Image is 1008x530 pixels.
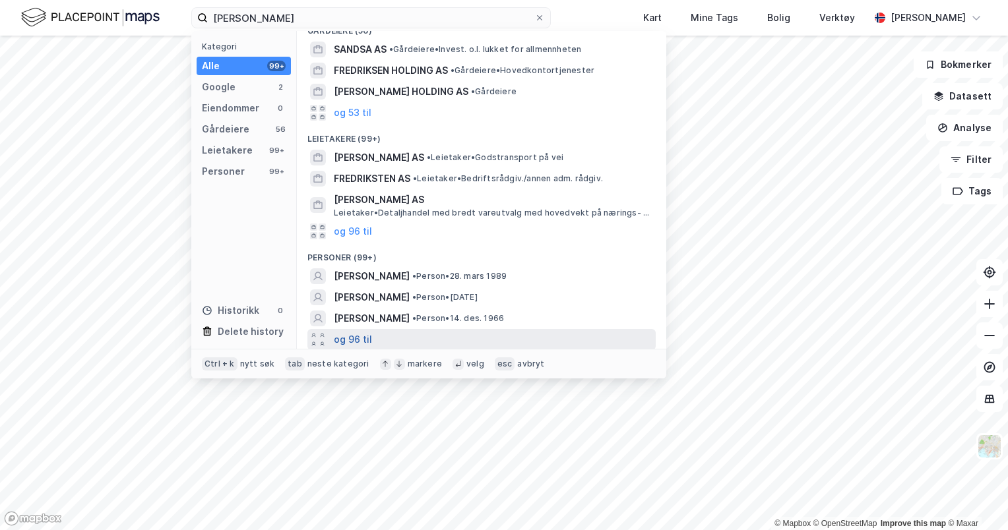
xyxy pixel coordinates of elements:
span: Leietaker • Godstransport på vei [427,152,563,163]
div: esc [495,357,515,370]
div: Historikk [202,303,259,318]
div: 56 [275,124,286,134]
div: 0 [275,305,286,316]
div: velg [466,359,484,369]
img: logo.f888ab2527a4732fd821a326f86c7f29.svg [21,6,160,29]
div: nytt søk [240,359,275,369]
span: • [412,271,416,281]
span: • [389,44,393,54]
button: Tags [941,178,1003,204]
span: [PERSON_NAME] AS [334,192,650,208]
span: SANDSA AS [334,42,387,57]
button: og 96 til [334,223,372,239]
div: Personer [202,163,245,179]
div: Personer (99+) [297,242,666,266]
img: Z [977,434,1002,459]
div: Ctrl + k [202,357,237,370]
span: • [451,65,455,75]
a: Improve this map [881,519,946,528]
span: • [413,173,417,183]
div: 99+ [267,145,286,156]
div: [PERSON_NAME] [891,10,966,26]
button: Datasett [922,83,1003,109]
div: Leietakere [202,142,253,158]
span: Gårdeiere • Invest. o.l. lukket for allmennheten [389,44,581,55]
a: OpenStreetMap [813,519,877,528]
div: 99+ [267,61,286,71]
div: tab [285,357,305,370]
button: Bokmerker [914,51,1003,78]
button: og 53 til [334,105,371,121]
span: [PERSON_NAME] HOLDING AS [334,84,468,100]
a: Mapbox homepage [4,511,62,526]
div: markere [408,359,442,369]
div: Alle [202,58,220,74]
button: og 96 til [334,332,372,347]
button: Filter [939,146,1003,173]
div: Bolig [767,10,790,26]
span: [PERSON_NAME] [334,310,410,326]
div: Kategori [202,42,291,51]
span: [PERSON_NAME] [334,289,410,305]
div: 99+ [267,166,286,177]
div: Delete history [218,324,284,339]
span: FREDRIKSTEN AS [334,171,410,187]
span: • [471,86,475,96]
div: Eiendommer [202,100,259,116]
div: 2 [275,82,286,92]
span: FREDRIKSEN HOLDING AS [334,63,448,78]
div: 0 [275,103,286,113]
span: Leietaker • Detaljhandel med bredt vareutvalg med hovedvekt på nærings- og nytelsesmidler [334,208,653,218]
div: Gårdeiere [202,121,249,137]
span: Gårdeiere • Hovedkontortjenester [451,65,594,76]
div: neste kategori [307,359,369,369]
iframe: Chat Widget [942,467,1008,530]
div: Verktøy [819,10,855,26]
span: Person • 14. des. 1966 [412,313,504,324]
span: [PERSON_NAME] AS [334,150,424,165]
span: Person • 28. mars 1989 [412,271,507,281]
div: Mine Tags [691,10,738,26]
div: Leietakere (99+) [297,123,666,147]
div: avbryt [517,359,544,369]
div: Google [202,79,236,95]
span: Gårdeiere [471,86,517,97]
span: • [412,313,416,323]
span: Person • [DATE] [412,292,478,303]
input: Søk på adresse, matrikkel, gårdeiere, leietakere eller personer [208,8,534,28]
span: [PERSON_NAME] [334,268,410,284]
a: Mapbox [774,519,811,528]
button: Analyse [926,115,1003,141]
div: Kart [643,10,662,26]
span: Leietaker • Bedriftsrådgiv./annen adm. rådgiv. [413,173,603,184]
span: • [427,152,431,162]
span: • [412,292,416,302]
